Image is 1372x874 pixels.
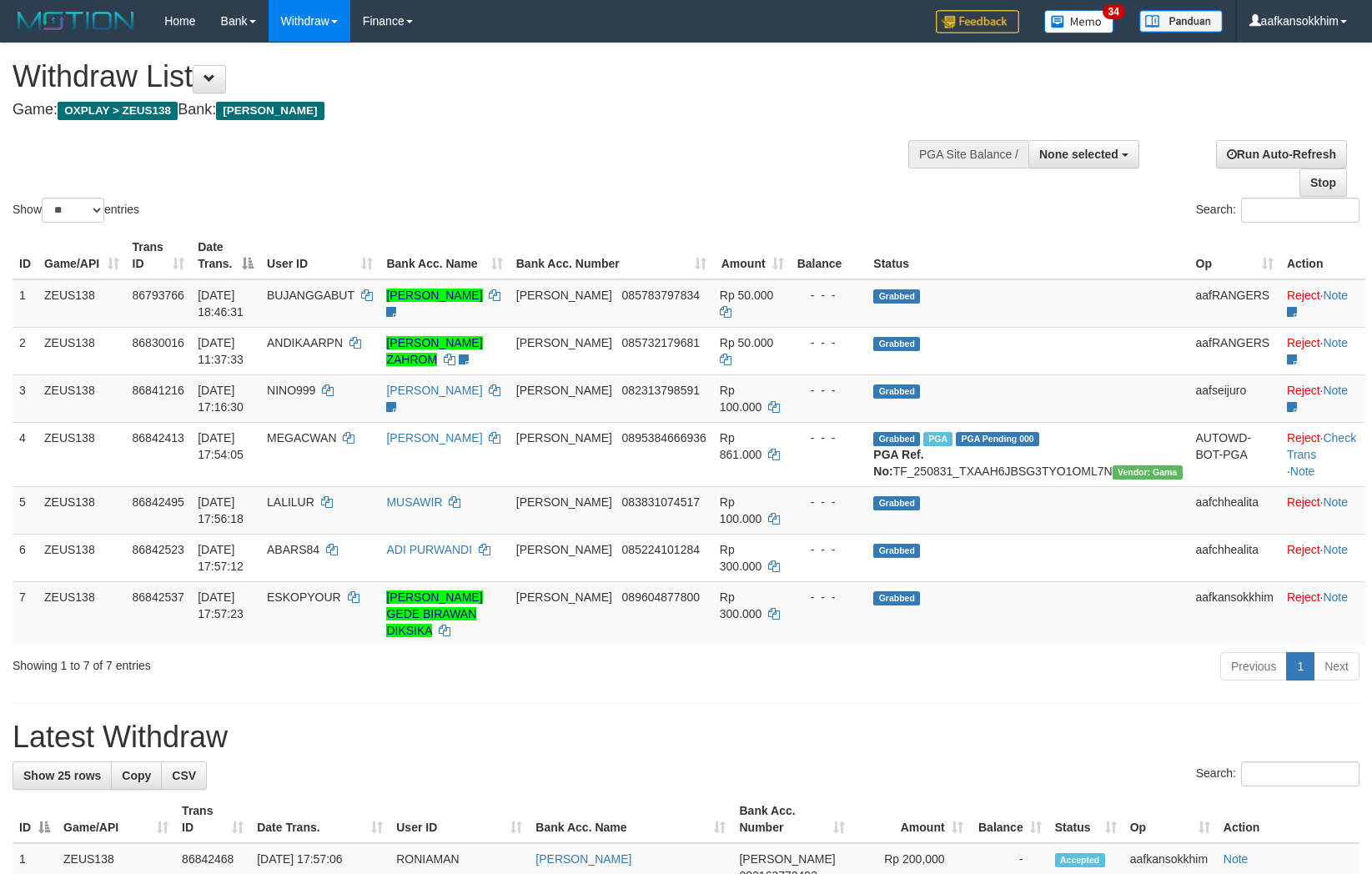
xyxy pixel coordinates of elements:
[198,495,244,525] span: [DATE] 17:56:18
[1280,232,1365,279] th: Action
[386,431,482,445] a: [PERSON_NAME]
[516,590,612,604] span: [PERSON_NAME]
[1290,465,1315,478] a: Note
[867,422,1189,486] td: TF_250831_TXAAH6JBSG3TYO1OML7N
[38,581,126,645] td: ZEUS138
[1189,279,1280,328] td: aafRANGERS
[133,336,184,349] span: 86830016
[1323,590,1348,604] a: Note
[386,384,482,397] a: [PERSON_NAME]
[720,590,762,620] span: Rp 300.000
[13,60,898,93] h1: Withdraw List
[1217,796,1359,843] th: Action
[873,432,920,446] span: Grabbed
[516,289,612,302] span: [PERSON_NAME]
[13,581,38,645] td: 7
[1323,543,1348,556] a: Note
[873,448,923,478] b: PGA Ref. No:
[1189,232,1280,279] th: Op: activate to sort column ascending
[13,279,38,328] td: 1
[1189,581,1280,645] td: aafkansokkhim
[1224,852,1249,866] a: Note
[720,431,762,461] span: Rp 861.000
[133,543,184,556] span: 86842523
[38,327,126,374] td: ZEUS138
[389,796,529,843] th: User ID: activate to sort column ascending
[1287,431,1320,445] a: Reject
[720,384,762,414] span: Rp 100.000
[1220,652,1287,681] a: Previous
[720,289,774,302] span: Rp 50.000
[38,486,126,534] td: ZEUS138
[198,431,244,461] span: [DATE] 17:54:05
[13,721,1359,754] h1: Latest Withdraw
[379,232,509,279] th: Bank Acc. Name: activate to sort column ascending
[1280,581,1365,645] td: ·
[198,590,244,620] span: [DATE] 17:57:23
[1216,140,1347,168] a: Run Auto-Refresh
[1189,422,1280,486] td: AUTOWD-BOT-PGA
[133,289,184,302] span: 86793766
[1323,384,1348,397] a: Note
[267,495,314,509] span: LALILUR
[386,336,482,366] a: [PERSON_NAME] ZAHROM
[1039,148,1118,161] span: None selected
[791,232,867,279] th: Balance
[1280,486,1365,534] td: ·
[1189,327,1280,374] td: aafRANGERS
[386,289,482,302] a: [PERSON_NAME]
[386,590,482,637] a: [PERSON_NAME] GEDE BIRAWAN DIKSIKA
[191,232,260,279] th: Date Trans.: activate to sort column descending
[260,232,379,279] th: User ID: activate to sort column ascending
[873,544,920,558] span: Grabbed
[13,198,139,223] label: Show entries
[622,431,706,445] span: Copy 0895384666936 to clipboard
[1287,543,1320,556] a: Reject
[713,232,791,279] th: Amount: activate to sort column ascending
[13,796,57,843] th: ID: activate to sort column descending
[739,852,835,866] span: [PERSON_NAME]
[1189,486,1280,534] td: aafchhealita
[516,495,612,509] span: [PERSON_NAME]
[198,336,244,366] span: [DATE] 11:37:33
[1280,534,1365,581] td: ·
[1299,168,1347,197] a: Stop
[267,289,354,302] span: BUJANGGABUT
[510,232,713,279] th: Bank Acc. Number: activate to sort column ascending
[720,543,762,573] span: Rp 300.000
[1323,289,1348,302] a: Note
[622,289,700,302] span: Copy 085783797834 to clipboard
[622,543,700,556] span: Copy 085224101284 to clipboard
[1196,761,1359,786] label: Search:
[516,336,612,349] span: [PERSON_NAME]
[873,496,920,510] span: Grabbed
[38,534,126,581] td: ZEUS138
[1028,140,1139,168] button: None selected
[1287,384,1320,397] a: Reject
[198,384,244,414] span: [DATE] 17:16:30
[13,232,38,279] th: ID
[1323,495,1348,509] a: Note
[13,761,112,790] a: Show 25 rows
[267,543,319,556] span: ABARS84
[1280,279,1365,328] td: ·
[13,422,38,486] td: 4
[267,336,343,349] span: ANDIKAARPN
[516,431,612,445] span: [PERSON_NAME]
[1055,853,1105,867] span: Accepted
[1314,652,1359,681] a: Next
[873,384,920,399] span: Grabbed
[13,102,898,118] h4: Game: Bank:
[198,543,244,573] span: [DATE] 17:57:12
[1287,431,1356,461] a: Check Trans
[386,495,442,509] a: MUSAWIR
[175,796,250,843] th: Trans ID: activate to sort column ascending
[13,534,38,581] td: 6
[13,486,38,534] td: 5
[1139,10,1223,33] img: panduan.png
[908,140,1028,168] div: PGA Site Balance /
[732,796,851,843] th: Bank Acc. Number: activate to sort column ascending
[923,432,952,446] span: Marked by aafRornrotha
[516,384,612,397] span: [PERSON_NAME]
[1280,327,1365,374] td: ·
